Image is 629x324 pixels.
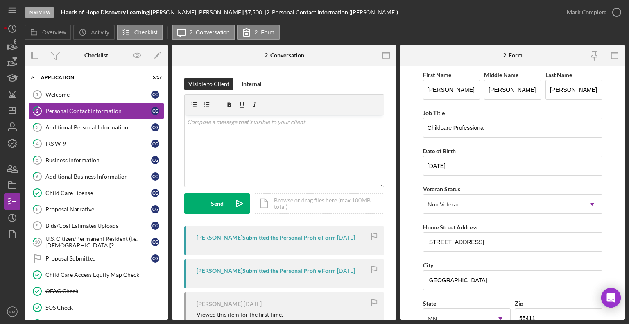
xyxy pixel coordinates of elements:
[197,267,336,274] div: [PERSON_NAME] Submitted the Personal Profile Form
[151,140,159,148] div: C G
[151,107,159,115] div: C G
[45,255,151,262] div: Proposal Submitted
[35,239,40,245] tspan: 10
[190,29,230,36] label: 2. Conversation
[29,201,164,218] a: 8Proposal NarrativeCG
[151,189,159,197] div: C G
[36,141,39,146] tspan: 4
[428,201,460,208] div: Non Veteran
[184,78,233,90] button: Visible to Client
[29,218,164,234] a: 9Bids/Cost Estimates UploadsCG
[255,29,274,36] label: 2. Form
[423,262,433,269] label: City
[197,301,242,307] div: [PERSON_NAME]
[423,71,451,78] label: First Name
[242,78,262,90] div: Internal
[45,288,163,295] div: OFAC Check
[45,124,151,131] div: Additional Personal Information
[503,52,523,59] div: 2. Form
[197,234,336,241] div: [PERSON_NAME] Submitted the Personal Profile Form
[188,78,229,90] div: Visible to Client
[134,29,158,36] label: Checklist
[151,9,244,16] div: [PERSON_NAME] [PERSON_NAME] |
[172,25,235,40] button: 2. Conversation
[29,185,164,201] a: Child Care LicenseCG
[41,75,141,80] div: Application
[197,311,283,318] div: Viewed this item for the first time.
[61,9,151,16] div: |
[29,283,164,299] a: OFAC Check
[601,288,621,308] div: Open Intercom Messenger
[36,174,39,179] tspan: 6
[29,136,164,152] a: 4IRS W-9CG
[45,222,151,229] div: Bids/Cost Estimates Uploads
[151,123,159,131] div: C G
[545,71,572,78] label: Last Name
[29,103,164,119] a: 2Personal Contact InformationCG
[29,267,164,283] a: Child Care Access Equity Map Check
[151,205,159,213] div: C G
[428,315,437,322] div: MN
[9,310,15,314] text: KM
[265,52,304,59] div: 2. Conversation
[147,75,162,80] div: 5 / 17
[151,254,159,263] div: C G
[36,206,38,212] tspan: 8
[151,156,159,164] div: C G
[42,29,66,36] label: Overview
[29,234,164,250] a: 10U.S. Citizen/Permanent Resident (i.e. [DEMOGRAPHIC_DATA])?CG
[238,78,266,90] button: Internal
[515,300,523,307] label: Zip
[29,250,164,267] a: Proposal SubmittedCG
[45,140,151,147] div: IRS W-9
[484,71,518,78] label: Middle Name
[211,193,224,214] div: Send
[151,91,159,99] div: C G
[61,9,149,16] b: Hands of Hope Discovery Learning
[29,168,164,185] a: 6Additional Business InformationCG
[423,109,445,116] label: Job Title
[25,25,71,40] button: Overview
[45,173,151,180] div: Additional Business Information
[45,236,151,249] div: U.S. Citizen/Permanent Resident (i.e. [DEMOGRAPHIC_DATA])?
[567,4,606,20] div: Mark Complete
[36,157,38,163] tspan: 5
[151,238,159,246] div: C G
[29,119,164,136] a: 3Additional Personal InformationCG
[237,25,280,40] button: 2. Form
[423,224,477,231] label: Home Street Address
[151,172,159,181] div: C G
[244,301,262,307] time: 2025-06-29 01:09
[36,92,38,97] tspan: 1
[265,9,398,16] div: | 2. Personal Contact Information ([PERSON_NAME])
[25,7,54,18] div: In Review
[45,206,151,213] div: Proposal Narrative
[45,272,163,278] div: Child Care Access Equity Map Check
[29,86,164,103] a: 1WelcomeCG
[4,304,20,320] button: KM
[73,25,114,40] button: Activity
[36,223,38,228] tspan: 9
[337,267,355,274] time: 2025-06-29 01:11
[45,190,151,196] div: Child Care License
[91,29,109,36] label: Activity
[244,9,262,16] span: $7,500
[29,152,164,168] a: 5Business InformationCG
[45,157,151,163] div: Business Information
[117,25,163,40] button: Checklist
[423,147,456,154] label: Date of Birth
[36,108,38,113] tspan: 2
[29,299,164,316] a: SOS Check
[84,52,108,59] div: Checklist
[151,222,159,230] div: C G
[45,108,151,114] div: Personal Contact Information
[36,125,38,130] tspan: 3
[337,234,355,241] time: 2025-06-29 01:27
[45,304,163,311] div: SOS Check
[45,91,151,98] div: Welcome
[559,4,625,20] button: Mark Complete
[184,193,250,214] button: Send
